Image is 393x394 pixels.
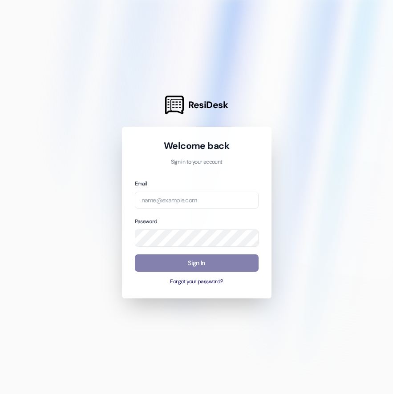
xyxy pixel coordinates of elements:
img: ResiDesk Logo [165,96,184,114]
input: name@example.com [135,192,259,209]
label: Email [135,180,147,187]
span: ResiDesk [188,99,228,111]
h1: Welcome back [135,140,259,152]
button: Forgot your password? [135,278,259,286]
button: Sign In [135,254,259,272]
p: Sign in to your account [135,158,259,166]
label: Password [135,218,158,225]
